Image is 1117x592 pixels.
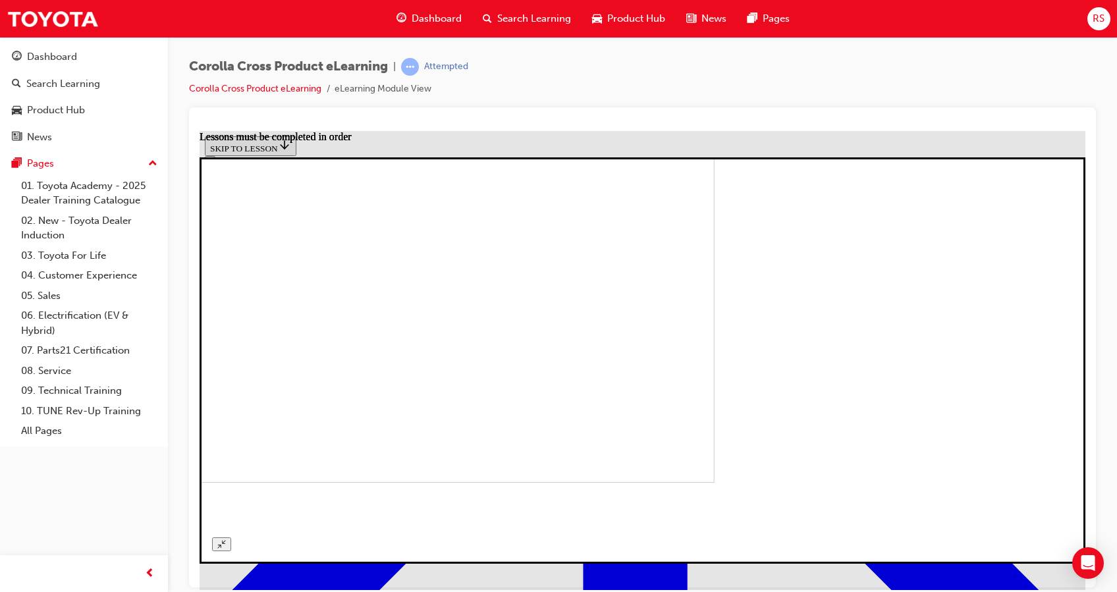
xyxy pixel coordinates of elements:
[396,11,406,27] span: guage-icon
[472,5,582,32] a: search-iconSearch Learning
[16,265,163,286] a: 04. Customer Experience
[12,51,22,63] span: guage-icon
[592,11,602,27] span: car-icon
[16,361,163,381] a: 08. Service
[27,49,77,65] div: Dashboard
[424,61,468,73] div: Attempted
[12,105,22,117] span: car-icon
[12,78,21,90] span: search-icon
[737,5,800,32] a: pages-iconPages
[5,151,163,176] button: Pages
[16,246,163,266] a: 03. Toyota For Life
[1072,547,1104,579] div: Open Intercom Messenger
[12,158,22,170] span: pages-icon
[16,381,163,401] a: 09. Technical Training
[386,5,472,32] a: guage-iconDashboard
[12,132,22,144] span: news-icon
[1087,7,1110,30] button: RS
[686,11,696,27] span: news-icon
[5,42,163,151] button: DashboardSearch LearningProduct HubNews
[148,155,157,173] span: up-icon
[748,11,757,27] span: pages-icon
[7,4,99,34] img: Trak
[497,11,571,26] span: Search Learning
[763,11,790,26] span: Pages
[676,5,737,32] a: news-iconNews
[27,103,85,118] div: Product Hub
[5,98,163,122] a: Product Hub
[16,421,163,441] a: All Pages
[16,176,163,211] a: 01. Toyota Academy - 2025 Dealer Training Catalogue
[16,340,163,361] a: 07. Parts21 Certification
[16,306,163,340] a: 06. Electrification (EV & Hybrid)
[483,11,492,27] span: search-icon
[401,58,419,76] span: learningRecordVerb_ATTEMPT-icon
[145,566,155,582] span: prev-icon
[5,72,163,96] a: Search Learning
[13,406,32,420] button: Unzoom image
[412,11,462,26] span: Dashboard
[189,59,388,74] span: Corolla Cross Product eLearning
[26,76,100,92] div: Search Learning
[607,11,665,26] span: Product Hub
[16,286,163,306] a: 05. Sales
[189,83,321,94] a: Corolla Cross Product eLearning
[27,156,54,171] div: Pages
[5,45,163,69] a: Dashboard
[335,82,431,97] li: eLearning Module View
[27,130,52,145] div: News
[5,125,163,149] a: News
[16,211,163,246] a: 02. New - Toyota Dealer Induction
[701,11,726,26] span: News
[1093,11,1104,26] span: RS
[16,401,163,421] a: 10. TUNE Rev-Up Training
[582,5,676,32] a: car-iconProduct Hub
[393,59,396,74] span: |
